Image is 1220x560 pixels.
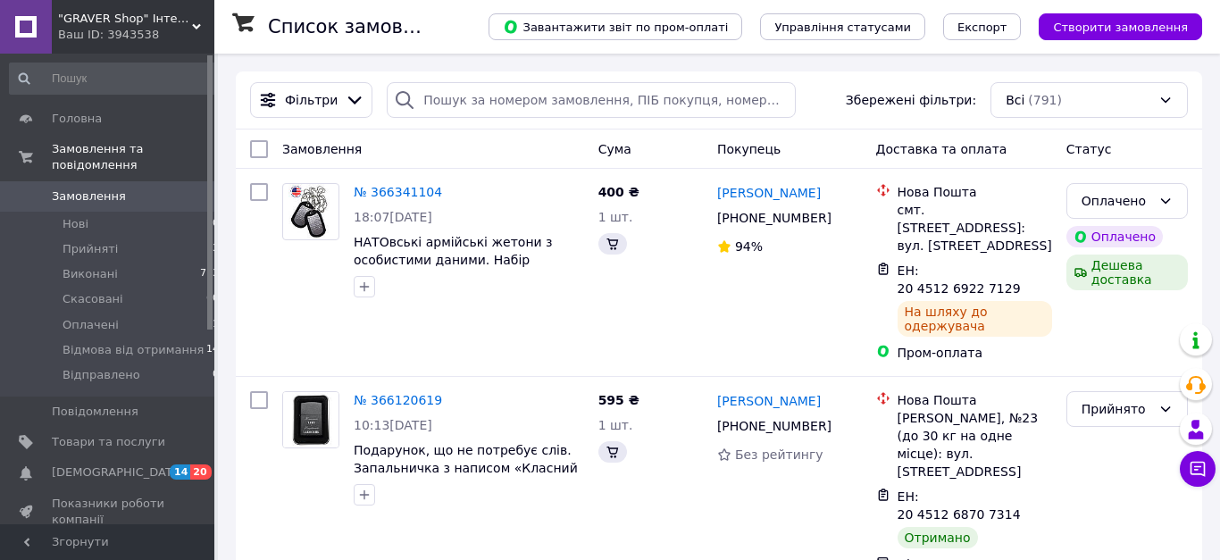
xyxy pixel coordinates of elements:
[1021,19,1202,33] a: Створити замовлення
[58,11,192,27] span: "GRAVER Shop" Інтернет-магазин
[63,241,118,257] span: Прийняті
[288,184,332,239] img: Фото товару
[213,317,219,333] span: 1
[268,16,449,38] h1: Список замовлень
[63,216,88,232] span: Нові
[717,184,821,202] a: [PERSON_NAME]
[717,142,781,156] span: Покупець
[1053,21,1188,34] span: Створити замовлення
[63,317,119,333] span: Оплачені
[52,188,126,205] span: Замовлення
[285,91,338,109] span: Фільтри
[354,393,442,407] a: № 366120619
[354,210,432,224] span: 18:07[DATE]
[1028,93,1062,107] span: (791)
[283,392,338,447] img: Фото товару
[717,392,821,410] a: [PERSON_NAME]
[58,27,214,43] div: Ваш ID: 3943538
[1066,255,1188,290] div: Дешева доставка
[213,241,219,257] span: 3
[957,21,1007,34] span: Експорт
[282,391,339,448] a: Фото товару
[714,414,835,439] div: [PHONE_NUMBER]
[503,19,728,35] span: Завантажити звіт по пром-оплаті
[52,404,138,420] span: Повідомлення
[876,142,1007,156] span: Доставка та оплата
[206,342,219,358] span: 14
[898,263,1021,296] span: ЕН: 20 4512 6922 7129
[9,63,221,95] input: Пошук
[170,464,190,480] span: 14
[1066,226,1163,247] div: Оплачено
[714,205,835,230] div: [PHONE_NUMBER]
[1180,451,1216,487] button: Чат з покупцем
[1006,91,1024,109] span: Всі
[354,418,432,432] span: 10:13[DATE]
[898,489,1021,522] span: ЕН: 20 4512 6870 7314
[598,418,633,432] span: 1 шт.
[898,344,1052,362] div: Пром-оплата
[774,21,911,34] span: Управління статусами
[1039,13,1202,40] button: Створити замовлення
[898,301,1052,337] div: На шляху до одержувача
[598,185,639,199] span: 400 ₴
[63,367,140,383] span: Відправлено
[387,82,796,118] input: Пошук за номером замовлення, ПІБ покупця, номером телефону, Email, номером накладної
[63,291,123,307] span: Скасовані
[52,111,102,127] span: Головна
[354,235,574,303] a: НАТОвські армійські жетони з особистими даними. Набір [DEMOGRAPHIC_DATA] жетонів. ID Dog Tag
[1066,142,1112,156] span: Статус
[206,291,219,307] span: 60
[213,367,219,383] span: 0
[898,201,1052,255] div: смт. [STREET_ADDRESS]: вул. [STREET_ADDRESS]
[213,216,219,232] span: 0
[898,527,978,548] div: Отримано
[200,266,219,282] span: 713
[760,13,925,40] button: Управління статусами
[282,183,339,240] a: Фото товару
[943,13,1022,40] button: Експорт
[598,142,631,156] span: Cума
[598,393,639,407] span: 595 ₴
[282,142,362,156] span: Замовлення
[52,464,184,481] span: [DEMOGRAPHIC_DATA]
[735,447,823,462] span: Без рейтингу
[52,141,214,173] span: Замовлення та повідомлення
[63,266,118,282] span: Виконані
[52,434,165,450] span: Товари та послуги
[354,185,442,199] a: № 366341104
[898,183,1052,201] div: Нова Пошта
[354,443,578,511] a: Подарунок, що не потребує слів. Запальничка з написом «Класний тато + Надійний захисник» — від се...
[735,239,763,254] span: 94%
[63,342,204,358] span: Відмова від отримання
[598,210,633,224] span: 1 шт.
[52,496,165,528] span: Показники роботи компанії
[898,409,1052,481] div: [PERSON_NAME], №23 (до 30 кг на одне місце): вул. [STREET_ADDRESS]
[846,91,976,109] span: Збережені фільтри:
[190,464,211,480] span: 20
[489,13,742,40] button: Завантажити звіт по пром-оплаті
[1082,399,1151,419] div: Прийнято
[1082,191,1151,211] div: Оплачено
[898,391,1052,409] div: Нова Пошта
